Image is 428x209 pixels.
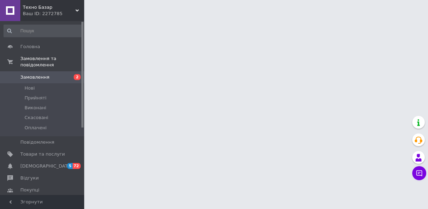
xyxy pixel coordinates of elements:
[23,4,75,11] span: Техно Базар
[20,44,40,50] span: Головна
[20,187,39,193] span: Покупці
[25,125,47,131] span: Оплачені
[73,163,81,169] span: 72
[412,166,426,180] button: Чат з покупцем
[20,151,65,157] span: Товари та послуги
[25,105,46,111] span: Виконані
[20,139,54,145] span: Повідомлення
[23,11,84,17] div: Ваш ID: 2272785
[20,163,72,169] span: [DEMOGRAPHIC_DATA]
[74,74,81,80] span: 2
[25,95,46,101] span: Прийняті
[20,74,49,80] span: Замовлення
[4,25,83,37] input: Пошук
[25,85,35,91] span: Нові
[25,115,48,121] span: Скасовані
[20,175,39,181] span: Відгуки
[67,163,73,169] span: 5
[20,55,84,68] span: Замовлення та повідомлення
